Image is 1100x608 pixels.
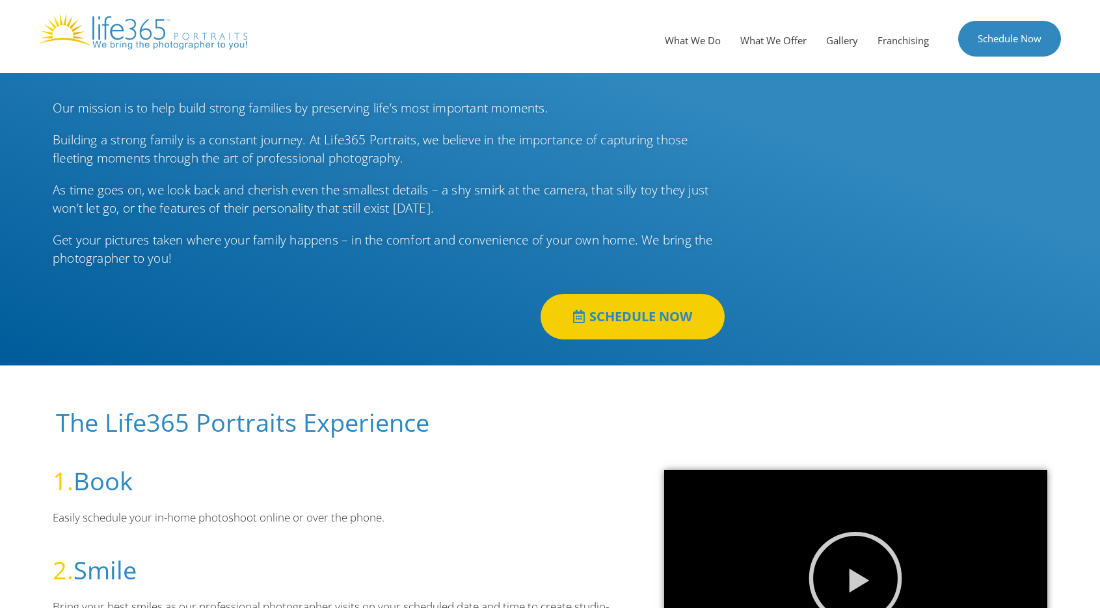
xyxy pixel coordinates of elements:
a: Smile [74,553,137,587]
span: Our mission is to help build strong families by preserving life’s most important moments. [53,99,548,116]
a: Book [74,464,133,497]
span: 1. [53,464,74,497]
span: Get your pictures taken where your family happens – in the comfort and convenience of your own ho... [53,231,713,267]
a: Schedule Now [958,21,1061,57]
span: 2. [53,553,74,587]
span: The Life365 Portraits Experience [56,405,429,439]
span: As time goes on, we look back and cherish even the smallest details – a shy smirk at the camera, ... [53,181,708,217]
span: Building a strong family is a constant journey. At Life365 Portraits, we believe in the importanc... [53,131,688,167]
a: Franchising [868,21,939,60]
a: What We Offer [731,21,816,60]
a: What We Do [655,21,731,60]
a: SCHEDULE NOW [541,294,725,339]
span: SCHEDULE NOW [589,310,692,323]
img: Life365 [39,13,247,49]
p: Easily schedule your in-home photoshoot online or over the phone. [53,509,625,526]
a: Gallery [816,21,868,60]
